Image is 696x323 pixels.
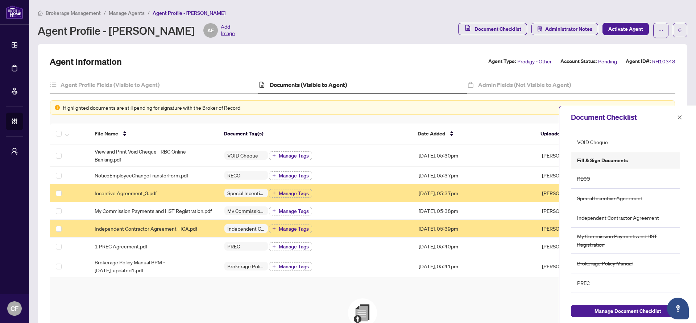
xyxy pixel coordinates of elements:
span: Agent Profile - [PERSON_NAME] [153,10,225,16]
th: File Name [89,123,218,144]
div: Highlighted documents are still pending for signature with the Broker of Record [63,104,670,112]
span: My Commission Payments and HST Registration [577,232,675,249]
td: [PERSON_NAME] [536,167,633,184]
span: Manage Tags [279,264,309,269]
td: [DATE], 05:40pm [413,238,536,255]
span: PREC [224,244,243,249]
label: Account Status: [560,57,597,66]
td: [PERSON_NAME] [536,202,633,220]
button: Open asap [667,298,689,319]
span: close [677,115,682,120]
h4: Documents (Visible to Agent) [270,80,347,89]
td: [PERSON_NAME] [536,184,633,202]
button: Manage Tags [269,189,312,198]
h4: Agent Profile Fields (Visible to Agent) [61,80,159,89]
button: Manage Tags [269,207,312,215]
span: plus [272,227,276,230]
span: My Commission Payments and HST Registration [224,208,268,213]
span: solution [537,26,542,32]
span: Activate Agent [608,23,643,35]
li: / [104,9,106,17]
label: Agent ID#: [626,57,651,66]
span: Pending [598,57,617,66]
button: Manage Document Checklist [571,305,684,317]
span: Brokerage Policy Manual [224,264,268,269]
span: RECO [577,175,590,183]
span: Add Image [221,23,235,38]
span: PREC [577,279,590,287]
span: Manage Tags [279,153,309,158]
span: arrow-left [678,28,683,33]
h2: Agent Information [50,56,122,67]
span: Manage Tags [279,226,309,231]
td: [PERSON_NAME] [536,220,633,238]
span: Manage Tags [279,209,309,214]
span: Manage Tags [279,191,309,196]
span: Incentive Agreement_3.pdf [95,189,157,197]
th: Uploaded By [535,123,631,144]
th: Date Added [412,123,535,144]
td: [DATE], 05:37pm [413,184,536,202]
td: [PERSON_NAME] [536,255,633,277]
td: [PERSON_NAME] [536,144,633,167]
button: Manage Tags [269,225,312,233]
button: Administrator Notes [531,23,598,35]
span: ellipsis [658,28,663,33]
span: Administrator Notes [545,23,592,35]
span: plus [272,209,276,213]
td: [DATE], 05:38pm [413,202,536,220]
th: Document Tag(s) [218,123,412,144]
span: NoticeEmployeeChangeTransferForm.pdf [95,171,188,179]
span: Manage Tags [279,244,309,249]
span: AE [207,26,214,34]
span: Manage Tags [279,173,309,178]
span: Prodigy - Other [517,57,552,66]
td: [DATE], 05:30pm [413,144,536,167]
div: Document Checklist [571,112,675,123]
span: Independent Contractor Agreement [577,214,659,222]
td: [DATE], 05:37pm [413,167,536,184]
span: Date Added [418,130,445,138]
span: Special Incentive Agreement [577,194,642,202]
span: RH10343 [652,57,675,66]
span: Manage Document Checklist [594,305,661,317]
button: Manage Tags [269,171,312,180]
span: CF [11,303,18,314]
span: Brokerage Policy Manual BPM - [DATE]_updated1.pdf [95,258,213,274]
span: VOID Cheque [224,153,261,158]
span: 1 PREC Agreement.pdf [95,242,147,250]
button: Manage Tags [269,262,312,271]
span: Brokerage Policy Manual [577,259,633,268]
li: / [148,9,150,17]
button: Activate Agent [602,23,649,35]
td: [DATE], 05:39pm [413,220,536,238]
span: Special Incentive Agreement [224,190,268,196]
span: home [38,11,43,16]
label: Agent Type: [488,57,516,66]
button: Manage Tags [269,242,312,251]
span: VOID Cheque [577,138,608,146]
span: Manage Agents [109,10,145,16]
div: Agent Profile - [PERSON_NAME] [38,23,235,38]
span: plus [272,244,276,248]
span: RECO [224,173,243,178]
span: plus [272,154,276,157]
span: File Name [95,130,118,138]
h5: Fill & Sign Documents [577,156,628,164]
span: plus [272,191,276,195]
span: exclamation-circle [55,105,60,110]
span: My Commission Payments and HST Registration.pdf [95,207,212,215]
td: [DATE], 05:41pm [413,255,536,277]
span: Independent Contractor Agreement - ICA.pdf [95,225,197,232]
h4: Admin Fields (Not Visible to Agent) [478,80,571,89]
img: logo [6,5,23,19]
span: Brokerage Management [46,10,101,16]
span: plus [272,173,276,177]
span: user-switch [11,148,18,155]
span: Independent Contractor Agreement [224,226,268,231]
span: plus [272,264,276,268]
span: Document Checklist [475,23,521,35]
td: [PERSON_NAME] [536,238,633,255]
button: Manage Tags [269,151,312,160]
button: Document Checklist [458,23,527,35]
